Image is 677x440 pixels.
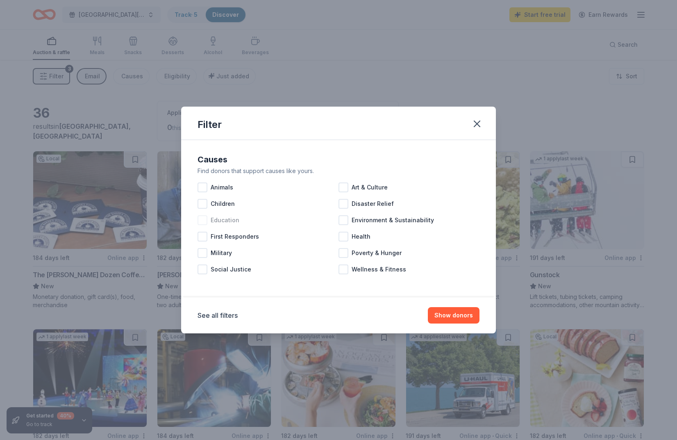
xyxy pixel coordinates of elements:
[352,182,388,192] span: Art & Culture
[211,264,251,274] span: Social Justice
[211,215,239,225] span: Education
[428,307,479,324] button: Show donors
[352,248,402,258] span: Poverty & Hunger
[198,118,222,131] div: Filter
[198,166,479,176] div: Find donors that support causes like yours.
[211,248,232,258] span: Military
[211,232,259,242] span: First Responders
[211,199,235,209] span: Children
[198,310,238,320] button: See all filters
[352,199,394,209] span: Disaster Relief
[352,215,434,225] span: Environment & Sustainability
[211,182,233,192] span: Animals
[352,264,406,274] span: Wellness & Fitness
[352,232,370,242] span: Health
[198,153,479,166] div: Causes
